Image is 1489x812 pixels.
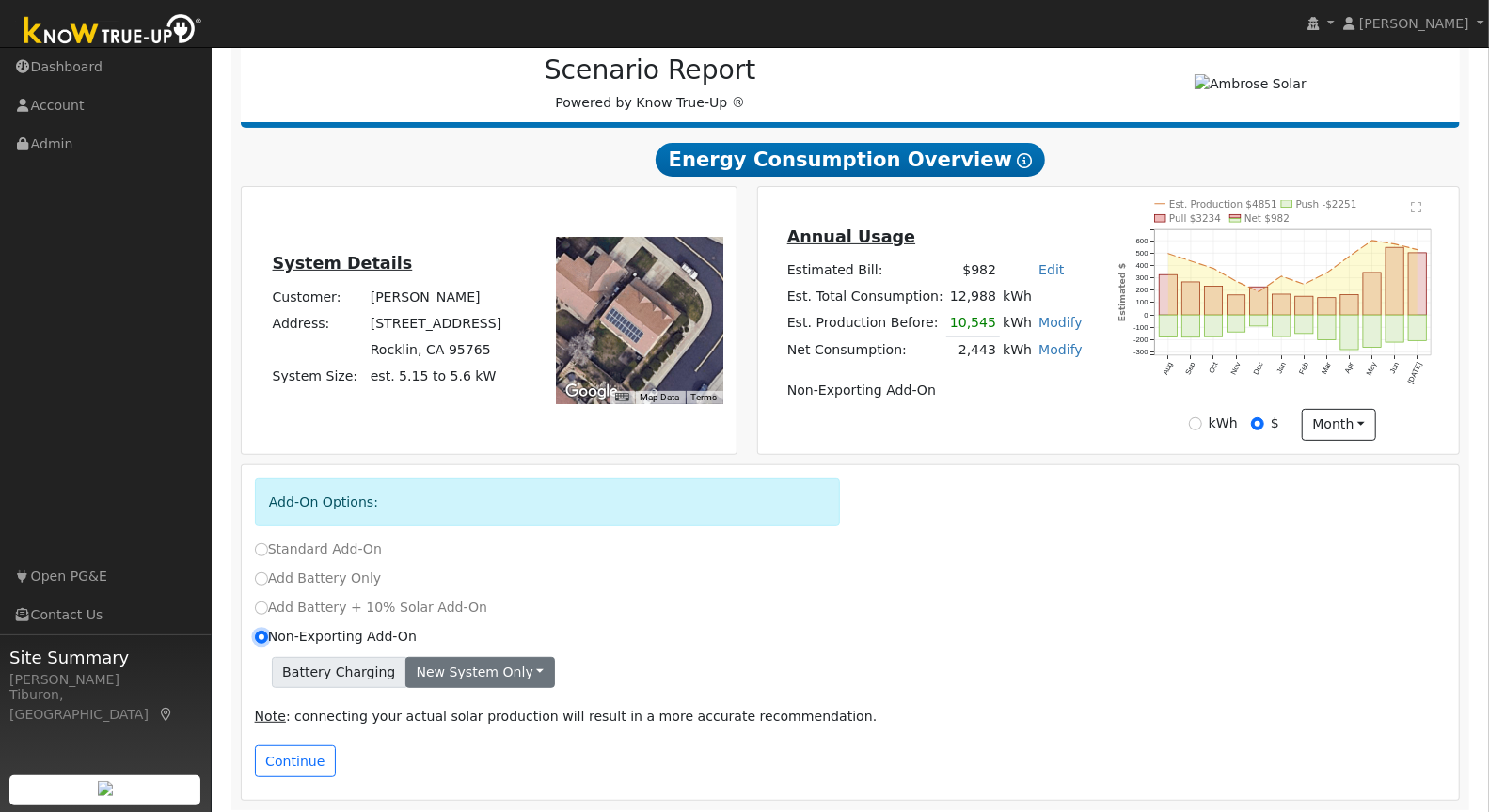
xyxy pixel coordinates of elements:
[561,380,623,404] img: Google
[1273,294,1291,315] rect: onclick=""
[1365,361,1378,377] text: May
[1394,242,1397,245] circle: onclick=""
[1038,342,1083,357] a: Modify
[14,10,212,53] img: Know True-Up
[1407,361,1424,385] text: [DATE]
[1280,275,1283,278] circle: onclick=""
[1250,315,1268,326] rect: onclick=""
[1318,298,1336,315] rect: onclick=""
[1371,239,1374,242] circle: onclick=""
[255,478,841,526] div: Add-On Options:
[1235,280,1238,283] circle: onclick=""
[9,645,201,670] span: Site Summary
[1000,336,1036,364] td: kWh
[1325,272,1328,274] circle: onclick=""
[1189,417,1202,430] input: kWh
[1295,296,1313,315] rect: onclick=""
[1000,310,1036,337] td: kWh
[1340,295,1358,316] rect: onclick=""
[1303,283,1306,286] circle: onclick=""
[255,627,417,647] label: Non-Exporting Add-On
[1136,237,1148,245] text: 600
[1212,267,1215,270] circle: onclick=""
[1386,315,1404,342] rect: onclick=""
[1038,262,1064,277] a: Edit
[260,55,1040,86] h2: Scenario Report
[1295,315,1313,334] rect: onclick=""
[1386,247,1404,315] rect: onclick=""
[158,707,175,722] a: Map
[1271,414,1279,433] label: $
[1298,361,1311,376] text: Feb
[1252,361,1265,376] text: Dec
[1000,284,1086,310] td: kWh
[1145,311,1148,320] text: 0
[1250,287,1268,315] rect: onclick=""
[371,368,497,383] span: est. 5.15 to 5.6 kW
[1296,198,1357,210] text: Push -$2251
[656,143,1045,177] span: Energy Consumption Overview
[405,657,555,689] button: New system only
[255,745,336,777] button: Continue
[9,670,201,690] div: [PERSON_NAME]
[255,601,268,615] input: Add Battery + 10% Solar Add-On
[1417,248,1419,251] circle: onclick=""
[1195,74,1307,94] img: Ambrose Solar
[367,284,505,310] td: [PERSON_NAME]
[1258,290,1260,293] circle: onclick=""
[1182,315,1200,337] rect: onclick=""
[946,336,999,364] td: 2,443
[1136,261,1148,270] text: 400
[784,377,1085,403] td: Non-Exporting Add-On
[1340,315,1358,350] rect: onclick=""
[273,254,413,273] u: System Details
[691,392,718,402] a: Terms (opens in new tab)
[1273,315,1291,336] rect: onclick=""
[1302,409,1376,441] button: month
[1364,273,1382,315] rect: onclick=""
[784,284,946,310] td: Est. Total Consumption:
[1133,348,1148,356] text: -300
[615,391,628,404] button: Keyboard shortcuts
[1184,361,1197,376] text: Sep
[787,227,915,246] u: Annual Usage
[98,781,113,796] img: retrieve
[255,709,286,724] u: Note
[1244,212,1290,224] text: Net $982
[784,257,946,283] td: Estimated Bill:
[641,391,680,404] button: Map Data
[1349,255,1352,258] circle: onclick=""
[9,685,201,725] div: Tiburon, [GEOGRAPHIC_DATA]
[1205,315,1223,336] rect: onclick=""
[269,310,367,336] td: Address:
[1343,361,1355,375] text: Apr
[255,572,268,586] input: Add Battery Only
[1412,201,1422,213] text: 
[1169,198,1277,210] text: Est. Production $4851
[946,284,999,310] td: 12,988
[1318,315,1336,339] rect: onclick=""
[1359,16,1469,31] span: [PERSON_NAME]
[1409,253,1427,315] rect: onclick=""
[784,336,946,364] td: Net Consumption:
[272,657,406,689] span: Battery Charging
[255,631,268,644] input: Non-Exporting Add-On
[1208,360,1221,374] text: Oct
[255,543,268,556] input: Standard Add-On
[1167,252,1170,255] circle: onclick=""
[1160,315,1178,336] rect: onclick=""
[255,569,382,588] label: Add Battery Only
[1136,299,1148,307] text: 100
[1133,323,1148,332] text: -100
[250,55,1051,113] div: Powered by Know True-Up ®
[269,364,367,390] td: System Size:
[367,310,505,336] td: [STREET_ADDRESS]
[784,310,946,337] td: Est. Production Before:
[1205,287,1223,316] rect: onclick=""
[1228,315,1245,332] rect: onclick=""
[255,598,488,617] label: Add Battery + 10% Solar Add-On
[367,336,505,363] td: Rocklin, CA 95765
[1169,212,1221,224] text: Pull $3234
[1229,361,1243,376] text: Nov
[1017,153,1032,168] i: Show Help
